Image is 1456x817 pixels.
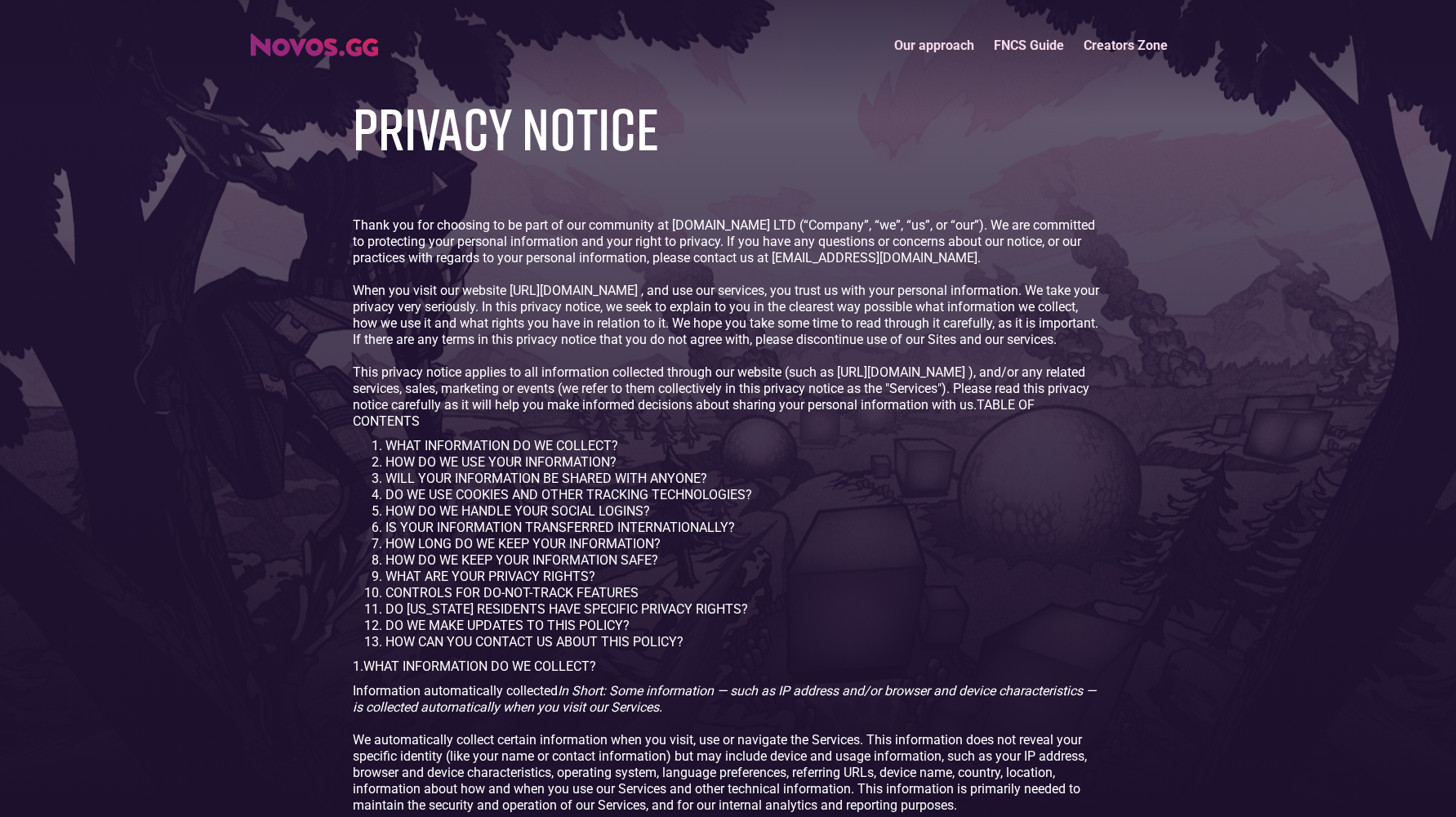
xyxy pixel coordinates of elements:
a: FNCS Guide [984,28,1074,63]
a: HOW DO WE HANDLE YOUR SOCIAL LOGINS? [385,503,650,519]
a: WHAT ARE YOUR PRIVACY RIGHTS? [385,569,595,584]
a: WHAT INFORMATION DO WE COLLECT? [385,438,618,453]
a: HOW CAN YOU CONTACT US ABOUT THIS POLICY? [385,634,683,650]
p: Thank you for choosing to be part of our community at [DOMAIN_NAME] LTD (“Company”, “we”, “us”, o... [353,217,1104,266]
p: 1.WHAT INFORMATION DO WE COLLECT? [353,659,1104,675]
p: We automatically collect certain information when you visit, use or navigate the Services. This i... [353,732,1104,814]
a: Our approach [884,28,984,63]
p: When you visit our website [URL][DOMAIN_NAME] , and use our services, you trust us with your pers... [353,283,1104,348]
a: HOW DO WE KEEP YOUR INFORMATION SAFE? [385,552,658,568]
a: Creators Zone [1074,28,1178,63]
a: DO [US_STATE] RESIDENTS HAVE SPECIFIC PRIVACY RIGHTS? [385,601,748,617]
p: This privacy notice applies to all information collected through our website (such as [URL][DOMAI... [353,364,1104,430]
a: IS YOUR INFORMATION TRANSFERRED INTERNATIONALLY? [385,520,735,535]
h1: PRIVACY NOTICE [353,96,659,160]
a: WILL YOUR INFORMATION BE SHARED WITH ANYONE? [385,471,707,486]
a: DO WE USE COOKIES AND OTHER TRACKING TECHNOLOGIES? [385,487,752,502]
em: In Short: Some information — such as IP address and/or browser and device characteristics — is co... [353,683,1096,715]
a: DO WE MAKE UPDATES TO THIS POLICY? [385,618,630,633]
p: Information automatically collected [353,683,1104,716]
a: HOW DO WE USE YOUR INFORMATION? [385,454,617,470]
a: CONTROLS FOR DO-NOT-TRACK FEATURES [385,585,639,600]
a: HOW LONG DO WE KEEP YOUR INFORMATION? [385,536,661,551]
